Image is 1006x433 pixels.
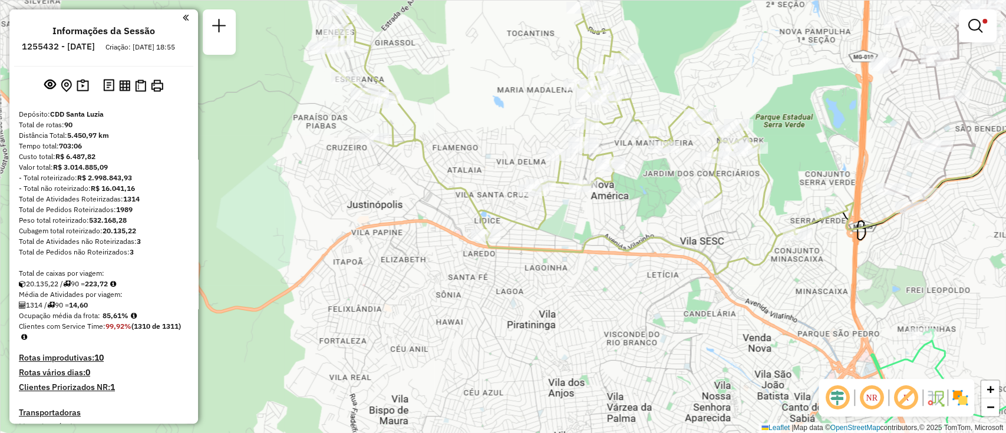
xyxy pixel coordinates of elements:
[207,14,231,41] a: Nova sessão e pesquisa
[19,215,189,226] div: Peso total roteirizado:
[19,311,100,320] span: Ocupação média da frota:
[19,300,189,310] div: 1314 / 90 =
[19,353,189,363] h4: Rotas improdutivas:
[52,25,155,37] h4: Informações da Sessão
[19,226,189,236] div: Cubagem total roteirizado:
[131,322,181,330] strong: (1310 de 1311)
[857,384,886,412] span: Ocultar NR
[19,162,189,173] div: Valor total:
[69,300,88,309] strong: 14,60
[19,382,189,392] h4: Clientes Priorizados NR:
[53,163,108,171] strong: R$ 3.014.885,09
[117,77,133,93] button: Visualizar relatório de Roteirização
[19,422,189,432] h4: Lista de veículos
[19,183,189,194] div: - Total não roteirizado:
[133,77,149,94] button: Visualizar Romaneio
[791,424,793,432] span: |
[59,141,82,150] strong: 703:06
[19,279,189,289] div: 20.135,22 / 90 =
[110,280,116,287] i: Meta Caixas/viagem: 203,60 Diferença: 20,12
[19,280,26,287] i: Cubagem total roteirizado
[91,184,135,193] strong: R$ 16.041,16
[130,247,134,256] strong: 3
[926,388,945,407] img: Fluxo de ruas
[761,424,790,432] a: Leaflet
[42,76,58,95] button: Exibir sessão original
[22,41,95,52] h6: 1255432 - [DATE]
[19,408,189,418] h4: Transportadoras
[987,382,994,396] span: +
[94,352,104,363] strong: 10
[101,42,180,52] div: Criação: [DATE] 18:55
[21,333,27,341] em: Rotas cross docking consideradas
[19,236,189,247] div: Total de Atividades não Roteirizadas:
[19,322,105,330] span: Clientes com Service Time:
[74,77,91,95] button: Painel de Sugestão
[137,237,141,246] strong: 3
[19,130,189,141] div: Distância Total:
[823,384,852,412] span: Ocultar deslocamento
[123,194,140,203] strong: 1314
[19,247,189,257] div: Total de Pedidos não Roteirizados:
[830,424,880,432] a: OpenStreetMap
[103,226,136,235] strong: 20.135,22
[19,368,189,378] h4: Rotas vários dias:
[19,120,189,130] div: Total de rotas:
[110,382,115,392] strong: 1
[892,384,920,412] span: Exibir rótulo
[63,280,71,287] i: Total de rotas
[987,399,994,414] span: −
[105,322,131,330] strong: 99,92%
[19,289,189,300] div: Média de Atividades por viagem:
[101,77,117,95] button: Logs desbloquear sessão
[64,120,72,129] strong: 90
[47,302,55,309] i: Total de rotas
[19,194,189,204] div: Total de Atividades Roteirizadas:
[19,109,189,120] div: Depósito:
[67,131,109,140] strong: 5.450,97 km
[183,11,189,24] a: Clique aqui para minimizar o painel
[19,268,189,279] div: Total de caixas por viagem:
[964,14,992,38] a: Exibir filtros
[89,216,127,224] strong: 532.168,28
[951,388,969,407] img: Exibir/Ocultar setores
[77,173,132,182] strong: R$ 2.998.843,93
[55,152,95,161] strong: R$ 6.487,82
[149,77,166,94] button: Imprimir Rotas
[19,204,189,215] div: Total de Pedidos Roteirizados:
[58,77,74,95] button: Centralizar mapa no depósito ou ponto de apoio
[982,19,987,24] span: Filtro Ativo
[19,151,189,162] div: Custo total:
[981,381,999,398] a: Zoom in
[981,398,999,416] a: Zoom out
[85,279,108,288] strong: 223,72
[19,141,189,151] div: Tempo total:
[131,312,137,319] em: Média calculada utilizando a maior ocupação (%Peso ou %Cubagem) de cada rota da sessão. Rotas cro...
[50,110,104,118] strong: CDD Santa Luzia
[116,205,133,214] strong: 1989
[85,367,90,378] strong: 0
[19,173,189,183] div: - Total roteirizado:
[758,423,1006,433] div: Map data © contributors,© 2025 TomTom, Microsoft
[103,311,128,320] strong: 85,61%
[19,302,26,309] i: Total de Atividades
